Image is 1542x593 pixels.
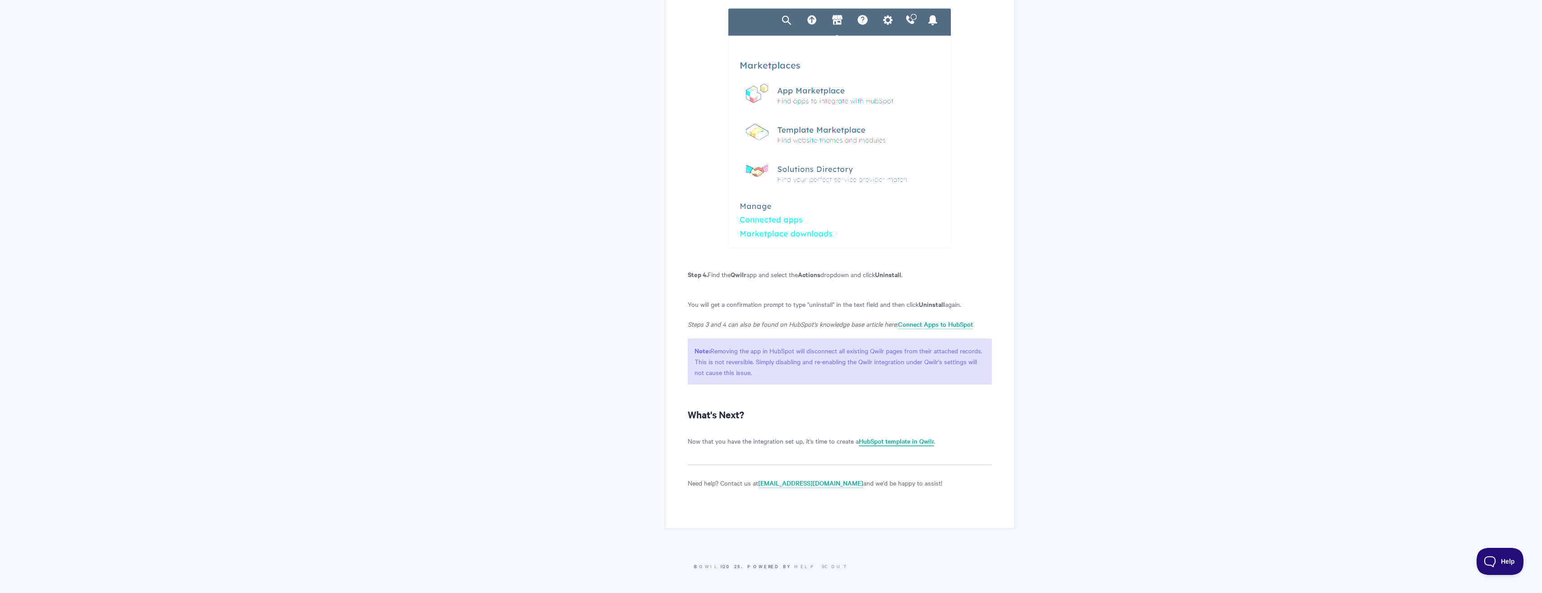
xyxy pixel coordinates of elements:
[699,563,723,570] a: Qwilr
[695,346,710,355] strong: Note:
[688,299,991,310] p: You will get a confirmation prompt to type "uninstall" in the text field and then click again.
[688,269,991,280] p: Find the app and select the dropdown and click .
[898,320,973,329] a: Connect Apps to HubSpot
[688,435,991,446] p: Now that you have the integration set up, it's time to create a .
[919,299,945,309] strong: Uninstall
[747,563,849,570] span: Powered by
[731,269,746,279] strong: Qwilr
[528,562,1015,570] p: © 2025.
[798,269,820,279] strong: Actions
[875,269,901,279] strong: Uninstall
[688,320,898,329] em: Steps 3 and 4 can also be found on HubSpot's knowledge base article here:
[688,477,991,488] p: Need help? Contact us at and we'd be happy to assist!
[1477,548,1524,575] iframe: Toggle Customer Support
[688,269,708,279] strong: Step 4.
[859,436,934,446] a: HubSpot template in Qwilr
[758,478,863,488] a: [EMAIL_ADDRESS][DOMAIN_NAME]
[688,338,991,385] p: Removing the app in HubSpot will disconnect all existing Qwilr pages from their attached records....
[794,563,849,570] a: Help Scout
[688,408,744,421] strong: What's Next?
